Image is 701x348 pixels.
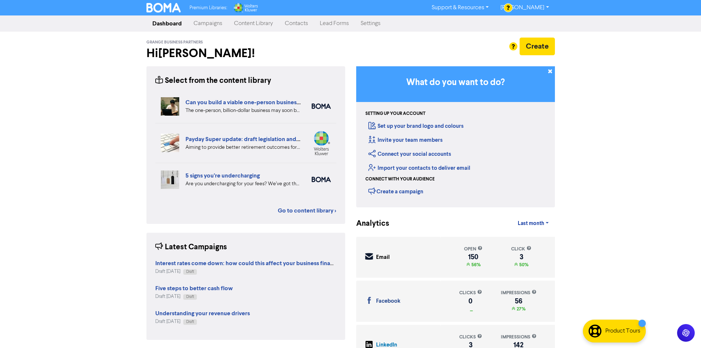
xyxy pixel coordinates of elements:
a: Set up your brand logo and colours [368,123,464,130]
div: impressions [501,334,537,341]
span: Last month [518,220,544,227]
a: Understanding your revenue drivers [155,311,250,317]
div: Create a campaign [368,186,423,197]
div: 142 [501,342,537,348]
div: Draft [DATE] [155,318,250,325]
div: click [511,246,531,253]
a: Support & Resources [426,2,495,14]
a: Interest rates come down: how could this affect your business finances? [155,261,345,267]
span: 27% [515,306,525,312]
a: [PERSON_NAME] [495,2,555,14]
span: 56% [470,262,481,268]
div: Draft [DATE] [155,293,233,300]
a: Go to content library > [278,206,336,215]
iframe: Chat Widget [664,313,701,348]
a: 5 signs you’re undercharging [185,172,260,179]
a: Campaigns [188,16,228,31]
div: Connect with your audience [365,176,435,183]
img: wolters_kluwer [312,131,331,155]
img: Wolters Kluwer [233,3,258,13]
button: Create [520,38,555,55]
a: Five steps to better cash flow [155,286,233,292]
div: clicks [459,289,482,296]
span: _ [468,306,473,312]
a: Contacts [279,16,314,31]
span: Draft [186,270,194,274]
div: Analytics [356,218,380,229]
a: Invite your team members [368,137,443,144]
div: Getting Started in BOMA [356,66,555,207]
div: 56 [501,298,537,304]
h2: Hi [PERSON_NAME] ! [146,46,345,60]
a: Settings [355,16,386,31]
div: Aiming to provide better retirement outcomes for employees, from 1 July 2026, employers will be r... [185,144,301,151]
div: clicks [459,334,482,341]
img: BOMA Logo [146,3,181,13]
a: Lead Forms [314,16,355,31]
div: 150 [464,254,482,260]
a: Content Library [228,16,279,31]
h3: What do you want to do? [367,77,544,88]
div: 3 [459,342,482,348]
div: Setting up your account [365,110,425,117]
a: Can you build a viable one-person business? [185,99,302,106]
strong: Interest rates come down: how could this affect your business finances? [155,260,345,267]
div: Are you undercharging for your fees? We’ve got the five warning signs that can help you diagnose ... [185,180,301,188]
div: Facebook [376,297,400,306]
span: Draft [186,320,194,324]
div: Latest Campaigns [155,242,227,253]
strong: Five steps to better cash flow [155,285,233,292]
strong: Understanding your revenue drivers [155,310,250,317]
div: Email [376,253,390,262]
div: impressions [501,289,537,296]
div: 3 [511,254,531,260]
div: The one-person, billion-dollar business may soon become a reality. But what are the pros and cons... [185,107,301,115]
span: 50% [518,262,528,268]
span: Premium Libraries: [190,6,227,10]
div: open [464,246,482,253]
a: Dashboard [146,16,188,31]
a: Payday Super update: draft legislation and closure of SBSCH [185,136,344,143]
a: Import your contacts to deliver email [368,165,470,172]
img: boma [312,103,331,109]
span: Grange Business Partners [146,40,203,45]
img: boma_accounting [312,177,331,182]
div: Select from the content library [155,75,271,87]
span: Draft [186,295,194,299]
div: 0 [459,298,482,304]
a: Connect your social accounts [368,151,451,158]
a: Last month [512,216,555,231]
div: Draft [DATE] [155,268,336,275]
